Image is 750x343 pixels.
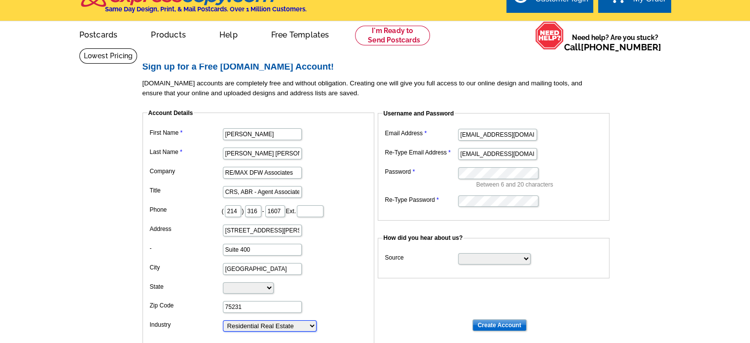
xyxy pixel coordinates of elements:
input: Create Account [472,319,527,331]
label: Phone [150,205,222,214]
label: Zip Code [150,301,222,310]
label: First Name [150,128,222,137]
dd: ( ) - Ext. [147,203,369,218]
img: help [535,21,564,50]
label: Last Name [150,148,222,156]
label: Password [385,167,457,176]
span: Call [564,42,661,52]
label: - [150,244,222,253]
a: [PHONE_NUMBER] [581,42,661,52]
label: State [150,282,222,291]
h4: Same Day Design, Print, & Mail Postcards. Over 1 Million Customers. [105,5,307,13]
a: Free Templates [255,22,345,45]
label: Title [150,186,222,195]
label: Company [150,167,222,176]
legend: How did you hear about us? [383,233,464,242]
span: Need help? Are you stuck? [564,33,666,52]
p: Between 6 and 20 characters [476,180,605,189]
label: City [150,263,222,272]
a: Postcards [64,22,134,45]
a: Help [204,22,253,45]
label: Email Address [385,129,457,138]
label: Re-Type Email Address [385,148,457,157]
label: Address [150,225,222,233]
label: Re-Type Password [385,195,457,204]
label: Industry [150,320,222,329]
legend: Account Details [147,109,194,117]
a: Products [135,22,202,45]
h2: Sign up for a Free [DOMAIN_NAME] Account! [143,62,616,73]
legend: Username and Password [383,109,455,118]
iframe: LiveChat chat widget [553,114,750,343]
p: [DOMAIN_NAME] accounts are completely free and without obligation. Creating one will give you ful... [143,78,616,98]
label: Source [385,253,457,262]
